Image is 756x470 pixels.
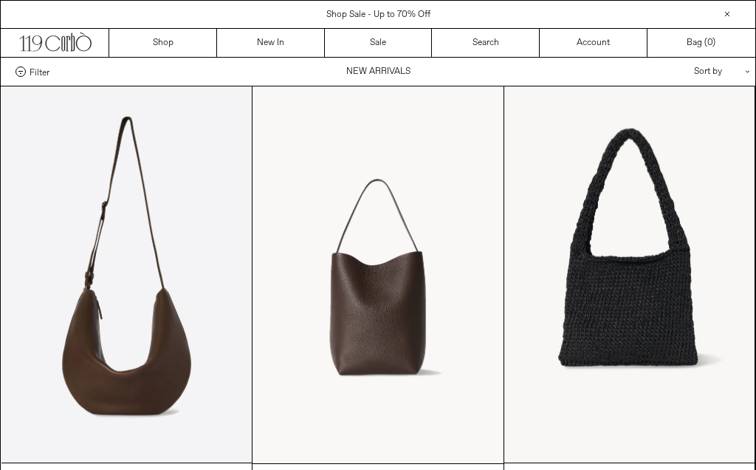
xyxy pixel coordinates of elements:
img: The Row Medium N/S Park Tote [252,86,504,463]
a: Search [432,29,540,57]
img: The Row Crossbody Crescent in dark brown [1,86,252,463]
img: The Row Didon Shoulder Bag in black [504,86,755,463]
a: Shop [109,29,217,57]
div: Sort by [608,58,740,86]
a: Bag () [647,29,755,57]
a: Account [540,29,647,57]
a: New In [217,29,325,57]
a: Shop Sale - Up to 70% Off [326,9,430,21]
span: ) [707,36,715,50]
a: Sale [325,29,433,57]
span: Filter [30,67,49,77]
span: 0 [707,37,712,49]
